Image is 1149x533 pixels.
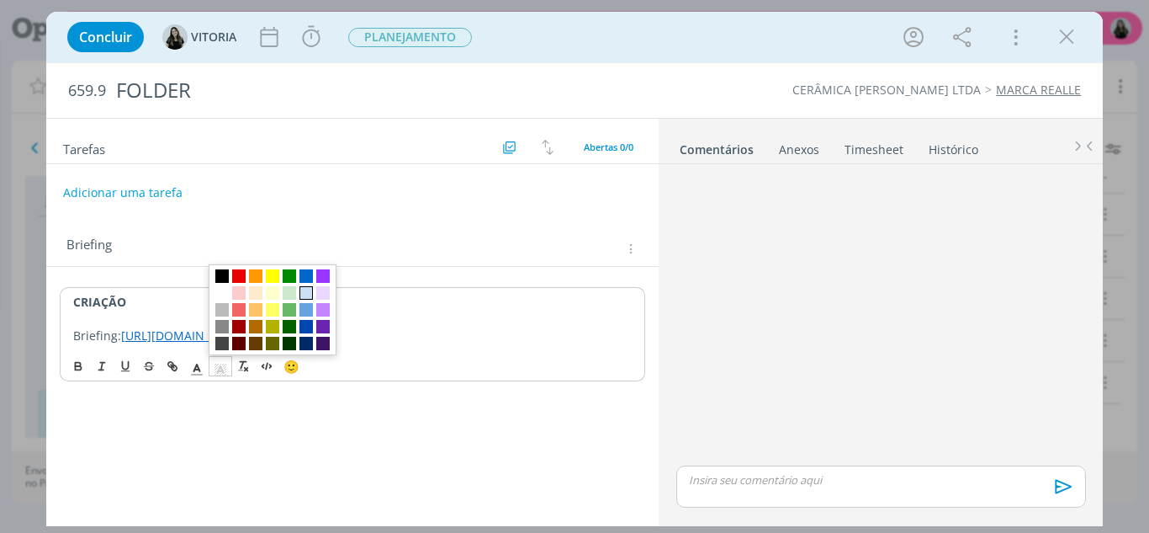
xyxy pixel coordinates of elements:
[928,134,979,158] a: Histórico
[792,82,981,98] a: CERÂMICA [PERSON_NAME] LTDA
[283,358,299,375] span: 🙂
[109,70,652,111] div: FOLDER
[162,24,188,50] img: V
[209,356,232,376] span: Cor de Fundo
[542,140,553,155] img: arrow-down-up.svg
[779,141,819,158] div: Anexos
[63,137,105,157] span: Tarefas
[79,30,132,44] span: Concluir
[73,328,121,344] span: Briefing:
[584,141,633,153] span: Abertas 0/0
[66,238,112,260] span: Briefing
[348,28,472,47] span: PLANEJAMENTO
[279,356,303,376] button: 🙂
[679,134,755,158] a: Comentários
[996,82,1081,98] a: MARCA REALLE
[68,82,106,100] span: 659.9
[191,31,236,43] span: VITORIA
[347,27,473,48] button: PLANEJAMENTO
[67,22,144,52] button: Concluir
[185,356,209,376] span: Cor do Texto
[46,12,1104,526] div: dialog
[121,328,248,344] a: [URL][DOMAIN_NAME]
[73,294,126,310] strong: CRIAÇÃO
[844,134,904,158] a: Timesheet
[62,178,183,208] button: Adicionar uma tarefa
[162,24,236,50] button: VVITORIA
